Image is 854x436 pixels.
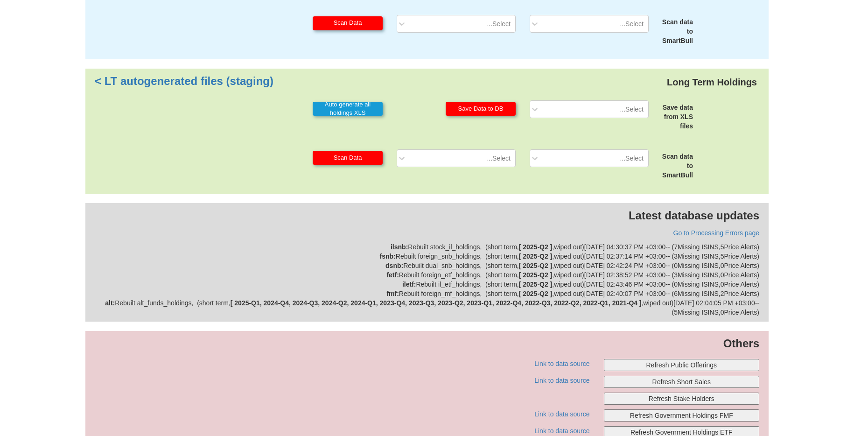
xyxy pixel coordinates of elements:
div: Save data from XLS files [656,103,693,131]
a: Link to data source [534,360,589,367]
div: Scan data to SmartBull [656,152,693,180]
button: Refresh Short Sales [604,376,760,388]
div: Select... [620,19,644,28]
div: Select... [620,154,644,163]
a: Link to data source [534,410,589,418]
strong: dsnb : [385,262,403,269]
div: Rebuilt foreign_mf_holdings , ( short term , , wiped out ) [DATE] 02:40:07 PM +03:00 -- ( 6 Missi... [95,289,759,298]
div: Select... [487,154,511,163]
div: Rebuilt alt_funds_holdings , ( short term , , wiped out ) [DATE] 02:04:05 PM +03:00 -- ( 5 Missin... [95,298,759,317]
b: [ 2025-Q2 ] [519,253,553,260]
a: Link to data source [534,377,589,384]
button: Scan Data [313,16,383,30]
button: Scan Data [313,151,383,165]
strong: fmf : [386,290,399,297]
button: Save Data to DB [446,102,516,116]
div: Select... [620,105,644,114]
div: Rebuilt foreign_etf_holdings , ( short term , , wiped out ) [DATE] 02:38:52 PM +03:00 -- ( 3 Miss... [95,270,759,280]
a: Go to Processing Errors page [673,229,759,237]
div: Rebuilt foreign_snb_holdings , ( short term , , wiped out ) [DATE] 02:37:14 PM +03:00 -- ( 3 Miss... [95,252,759,261]
b: [ 2025-Q2 ] [519,243,553,251]
div: Rebuilt dual_snb_holdings , ( short term , , wiped out ) [DATE] 02:42:24 PM +03:00 -- ( 0 Missing... [95,261,759,270]
b: [ 2025-Q2 ] [519,290,553,297]
b: [ 2025-Q2 ] [519,271,553,279]
button: Refresh Stake Holders [604,393,760,405]
strong: iletf : [402,281,416,288]
b: [ 2025-Q1, 2024-Q4, 2024-Q3, 2024-Q2, 2024-Q1, 2023-Q4, 2023-Q3, 2023-Q2, 2023-Q1, 2022-Q4, 2022-... [231,299,642,307]
strong: alt : [105,299,115,307]
a: Link to data source [534,427,589,435]
p: Others [95,336,759,352]
b: [ 2025-Q2 ] [519,262,553,269]
button: Auto generate all holdings XLS [313,102,383,116]
div: Rebuilt stock_il_holdings , ( short term , , wiped out ) [DATE] 04:30:37 PM +03:00 -- ( 7 Missing... [95,242,759,252]
a: LT autogenerated files (staging) > [95,75,273,87]
div: Rebuilt il_etf_holdings , ( short term , , wiped out ) [DATE] 02:43:46 PM +03:00 -- ( 0 Missing I... [95,280,759,289]
strong: fsnb : [380,253,396,260]
div: Long Term Holdings [665,73,759,91]
button: Refresh Public Offerings [604,359,760,371]
button: Refresh Government Holdings FMF [604,409,760,422]
b: [ 2025-Q2 ] [519,281,553,288]
strong: ilsnb : [391,243,408,251]
div: Scan data to SmartBull [656,17,693,45]
strong: fetf : [386,271,399,279]
p: Latest database updates [95,208,759,224]
div: Select... [487,19,511,28]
